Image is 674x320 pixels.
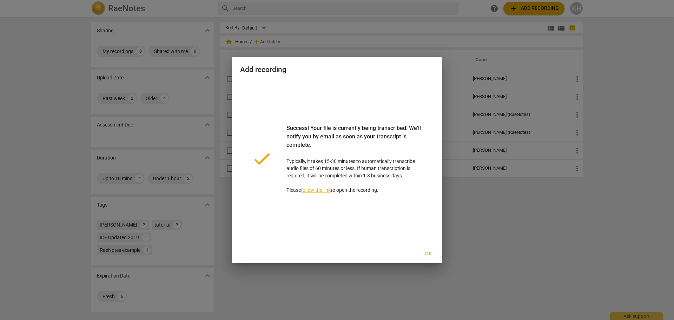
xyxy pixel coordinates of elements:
p: Typically, it takes 15-30 minutes to automatically transcribe audio files of 60 minutes or less. ... [286,124,423,194]
div: Success! Your file is currently being transcribed. We'll notify you by email as soon as your tran... [286,124,423,158]
h2: Add recording [240,65,434,74]
button: Ok [417,248,440,260]
a: follow the link [301,187,331,193]
span: Ok [423,250,434,257]
span: done [251,148,272,169]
